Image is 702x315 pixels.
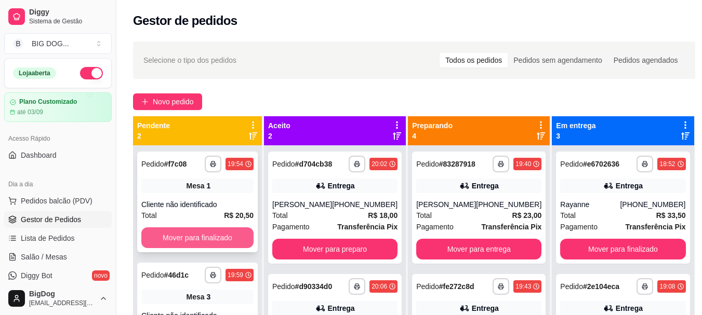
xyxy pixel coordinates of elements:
div: 1 [207,181,211,191]
a: Dashboard [4,147,112,163]
p: 2 [268,131,290,141]
div: 19:43 [515,282,531,291]
span: Sistema de Gestão [29,17,108,25]
div: [PHONE_NUMBER] [332,199,398,210]
span: Pagamento [560,221,598,232]
span: Gestor de Pedidos [21,214,81,225]
strong: Transferência Pix [337,223,398,231]
span: Pedido [272,160,295,168]
button: Novo pedido [133,93,202,110]
span: Lista de Pedidos [21,233,75,243]
div: 19:08 [659,282,675,291]
strong: # d704cb38 [295,160,333,168]
strong: # 2e104eca [583,282,619,291]
p: 4 [412,131,453,141]
strong: R$ 20,50 [224,211,254,220]
span: Pedido [141,271,164,279]
button: Mover para finalizado [560,239,685,259]
span: Total [141,210,157,221]
a: Gestor de Pedidos [4,211,112,228]
div: 19:54 [228,160,243,168]
div: Pedidos agendados [608,53,684,67]
span: Dashboard [21,150,57,160]
button: Mover para preparo [272,239,398,259]
div: Todos os pedidos [440,53,508,67]
div: Entrega [616,303,643,313]
strong: # f7c08 [164,160,187,168]
p: 2 [137,131,170,141]
span: Total [560,210,576,221]
div: [PERSON_NAME] [416,199,476,210]
span: Pedidos balcão (PDV) [21,196,92,206]
a: Plano Customizadoaté 03/09 [4,92,112,122]
span: Pedido [560,282,583,291]
div: 19:59 [228,271,243,279]
div: Dia a dia [4,176,112,193]
span: Pedido [416,160,439,168]
strong: # e6702636 [583,160,619,168]
div: Entrega [328,303,355,313]
span: BigDog [29,290,95,299]
span: Pagamento [272,221,310,232]
article: até 03/09 [17,108,43,116]
span: Pedido [416,282,439,291]
span: plus [141,98,149,105]
span: Total [272,210,288,221]
div: Acesso Rápido [4,130,112,147]
strong: R$ 33,50 [656,211,686,220]
button: Mover para finalizado [141,227,254,248]
div: Loja aberta [13,67,56,79]
strong: Transferência Pix [481,223,541,231]
span: Total [416,210,432,221]
div: Cliente não identificado [141,199,254,210]
h2: Gestor de pedidos [133,12,237,29]
p: 3 [556,131,595,141]
p: Pendente [137,120,170,131]
span: Pedido [272,282,295,291]
span: Pagamento [416,221,454,232]
article: Plano Customizado [19,98,77,106]
div: [PERSON_NAME] [272,199,332,210]
div: 20:02 [372,160,387,168]
strong: # fe272c8d [439,282,474,291]
div: [PHONE_NUMBER] [620,199,685,210]
strong: # 83287918 [439,160,475,168]
div: 18:52 [659,160,675,168]
span: Mesa [187,181,205,191]
a: Lista de Pedidos [4,230,112,246]
button: Mover para entrega [416,239,541,259]
span: Novo pedido [153,96,194,107]
div: BIG DOG ... [32,38,69,49]
div: Entrega [472,181,499,191]
div: 20:06 [372,282,387,291]
a: Salão / Mesas [4,249,112,265]
div: 3 [207,292,211,302]
div: Entrega [472,303,499,313]
span: Pedido [141,160,164,168]
p: Em entrega [556,120,595,131]
span: Salão / Mesas [21,252,67,262]
span: Selecione o tipo dos pedidos [143,54,236,66]
button: Pedidos balcão (PDV) [4,193,112,209]
div: Rayanne [560,199,620,210]
strong: R$ 18,00 [368,211,398,220]
span: [EMAIL_ADDRESS][DOMAIN_NAME] [29,299,95,307]
span: Pedido [560,160,583,168]
p: Aceito [268,120,290,131]
strong: Transferência Pix [626,223,686,231]
button: Select a team [4,33,112,54]
div: Entrega [328,181,355,191]
div: Entrega [616,181,643,191]
strong: # d90334d0 [295,282,333,291]
p: Preparando [412,120,453,131]
div: [PHONE_NUMBER] [476,199,541,210]
strong: # 46d1c [164,271,189,279]
span: Mesa [187,292,205,302]
div: Pedidos sem agendamento [508,53,607,67]
span: B [13,38,23,49]
strong: R$ 23,00 [512,211,542,220]
span: Diggy [29,8,108,17]
a: Diggy Botnovo [4,267,112,284]
div: 19:40 [515,160,531,168]
span: Diggy Bot [21,270,52,281]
